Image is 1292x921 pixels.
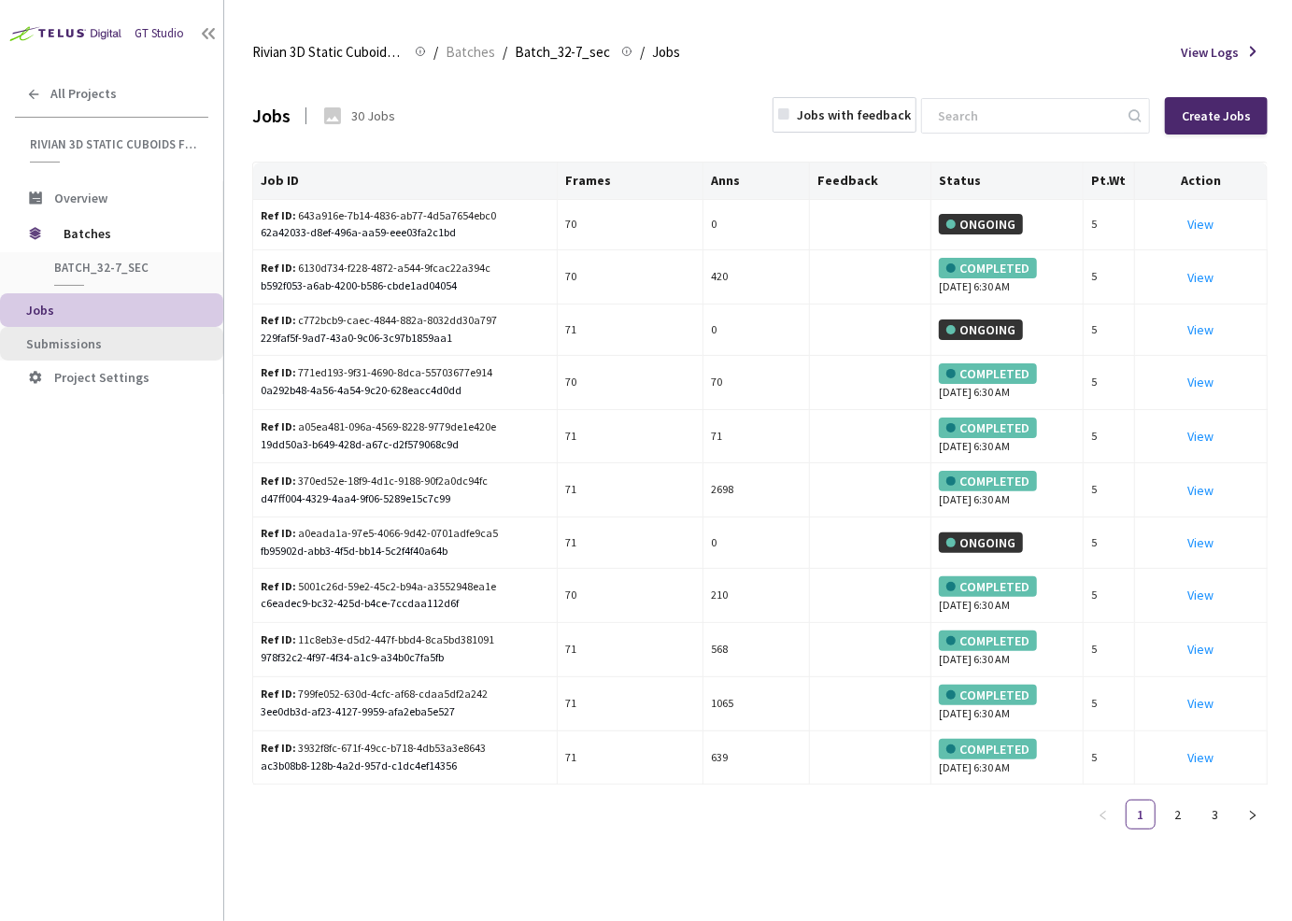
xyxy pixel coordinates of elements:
[30,136,197,152] span: Rivian 3D Static Cuboids fixed[2024-25]
[703,410,810,464] td: 71
[797,105,911,125] div: Jobs with feedback
[54,369,149,386] span: Project Settings
[261,277,549,295] div: b592f053-a6ab-4200-b586-cbde1ad04054
[939,363,1037,384] div: COMPLETED
[703,356,810,410] td: 70
[1084,517,1134,569] td: 5
[261,578,500,596] div: 5001c26d-59e2-45c2-b94a-a3552948ea1e
[135,24,184,43] div: GT Studio
[252,101,291,130] div: Jobs
[261,473,500,490] div: 370ed52e-18f9-4d1c-9188-90f2a0dc94fc
[703,463,810,517] td: 2698
[939,418,1037,438] div: COMPLETED
[1182,108,1251,123] div: Create Jobs
[503,41,507,64] li: /
[939,214,1023,234] div: ONGOING
[261,631,500,649] div: 11c8eb3e-d5d2-447f-bbd4-8ca5bd381091
[558,356,704,410] td: 70
[261,382,549,400] div: 0a292b48-4a56-4a54-9c20-628eacc4d0dd
[939,258,1075,296] div: [DATE] 6:30 AM
[558,731,704,786] td: 71
[252,41,404,64] span: Rivian 3D Static Cuboids fixed[2024-25]
[939,532,1023,553] div: ONGOING
[1247,810,1258,821] span: right
[261,543,549,560] div: fb95902d-abb3-4f5d-bb14-5c2f4f40a64b
[261,224,549,242] div: 62a42033-d8ef-496a-aa59-eee03fa2c1bd
[351,106,395,126] div: 30 Jobs
[652,41,680,64] span: Jobs
[703,200,810,251] td: 0
[931,163,1084,200] th: Status
[558,463,704,517] td: 71
[1084,731,1134,786] td: 5
[1187,641,1214,658] a: View
[939,319,1023,340] div: ONGOING
[939,631,1037,651] div: COMPLETED
[261,365,296,379] b: Ref ID:
[261,418,500,436] div: a05ea481-096a-4569-8228-9779de1e420e
[927,99,1126,133] input: Search
[261,595,549,613] div: c6eadec9-bc32-425d-b4ce-7ccdaa112d6f
[1200,800,1230,829] li: 3
[1187,695,1214,712] a: View
[261,436,549,454] div: 19dd50a3-b649-428d-a67c-d2f579068c9d
[703,569,810,623] td: 210
[703,305,810,356] td: 0
[261,490,549,508] div: d47ff004-4329-4aa4-9f06-5289e15c7c99
[640,41,645,64] li: /
[558,250,704,305] td: 70
[558,623,704,677] td: 71
[26,302,54,319] span: Jobs
[1088,800,1118,829] li: Previous Page
[939,685,1037,705] div: COMPLETED
[939,576,1037,597] div: COMPLETED
[1098,810,1109,821] span: left
[261,632,296,646] b: Ref ID:
[1238,800,1268,829] button: right
[1201,801,1229,829] a: 3
[515,41,610,64] span: Batch_32-7_sec
[1084,410,1134,464] td: 5
[939,739,1037,759] div: COMPLETED
[261,687,296,701] b: Ref ID:
[1084,250,1134,305] td: 5
[558,410,704,464] td: 71
[1187,587,1214,603] a: View
[939,418,1075,456] div: [DATE] 6:30 AM
[261,260,500,277] div: 6130d734-f228-4872-a544-9fcac22a394c
[261,312,500,330] div: c772bcb9-caec-4844-882a-8032dd30a797
[1084,200,1134,251] td: 5
[261,261,296,275] b: Ref ID:
[54,260,192,276] span: Batch_32-7_sec
[939,739,1075,777] div: [DATE] 6:30 AM
[1135,163,1268,200] th: Action
[1187,321,1214,338] a: View
[703,731,810,786] td: 639
[1084,356,1134,410] td: 5
[261,703,549,721] div: 3ee0db3d-af23-4127-9959-afa2eba5e527
[939,471,1037,491] div: COMPLETED
[1084,463,1134,517] td: 5
[1187,374,1214,390] a: View
[261,686,500,703] div: 799fe052-630d-4cfc-af68-cdaa5df2a242
[1084,163,1134,200] th: Pt.Wt
[261,419,296,433] b: Ref ID:
[703,517,810,569] td: 0
[939,576,1075,615] div: [DATE] 6:30 AM
[261,758,549,775] div: ac3b08b8-128b-4a2d-957d-c1dc4ef14356
[261,649,549,667] div: 978f32c2-4f97-4f34-a1c9-a34b0c7fa5fb
[261,208,296,222] b: Ref ID:
[261,313,296,327] b: Ref ID:
[261,330,549,347] div: 229faf5f-9ad7-43a0-9c06-3c97b1859aa1
[261,364,500,382] div: 771ed193-9f31-4690-8dca-55703677e914
[54,190,107,206] span: Overview
[1187,534,1214,551] a: View
[1163,800,1193,829] li: 2
[64,215,192,252] span: Batches
[703,623,810,677] td: 568
[1127,801,1155,829] a: 1
[558,200,704,251] td: 70
[1238,800,1268,829] li: Next Page
[261,525,500,543] div: a0eada1a-97e5-4066-9d42-0701adfe9ca5
[810,163,931,200] th: Feedback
